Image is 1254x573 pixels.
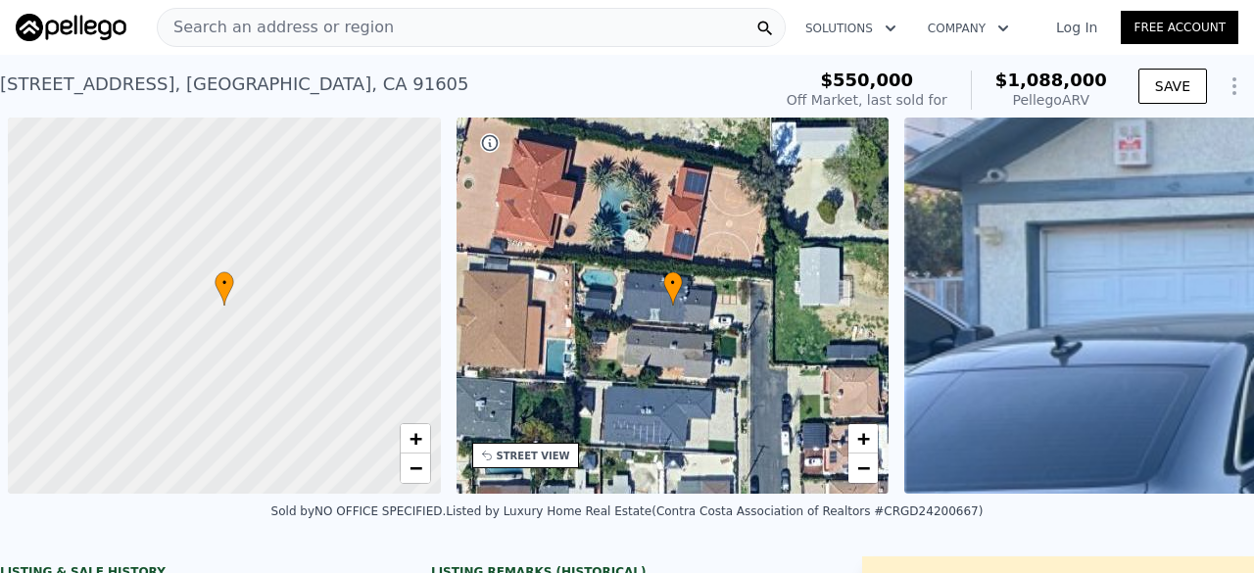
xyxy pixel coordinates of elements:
[446,504,983,518] div: Listed by Luxury Home Real Estate (Contra Costa Association of Realtors #CRGD24200667)
[1215,67,1254,106] button: Show Options
[1121,11,1238,44] a: Free Account
[912,11,1025,46] button: Company
[16,14,126,41] img: Pellego
[158,16,394,39] span: Search an address or region
[857,455,870,480] span: −
[663,274,683,292] span: •
[215,271,234,306] div: •
[663,271,683,306] div: •
[409,426,421,451] span: +
[787,90,947,110] div: Off Market, last sold for
[995,70,1107,90] span: $1,088,000
[1033,18,1121,37] a: Log In
[790,11,912,46] button: Solutions
[401,424,430,454] a: Zoom in
[848,424,878,454] a: Zoom in
[409,455,421,480] span: −
[401,454,430,483] a: Zoom out
[1138,69,1207,104] button: SAVE
[821,70,914,90] span: $550,000
[848,454,878,483] a: Zoom out
[995,90,1107,110] div: Pellego ARV
[857,426,870,451] span: +
[497,449,570,463] div: STREET VIEW
[271,504,447,518] div: Sold by NO OFFICE SPECIFIED .
[215,274,234,292] span: •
